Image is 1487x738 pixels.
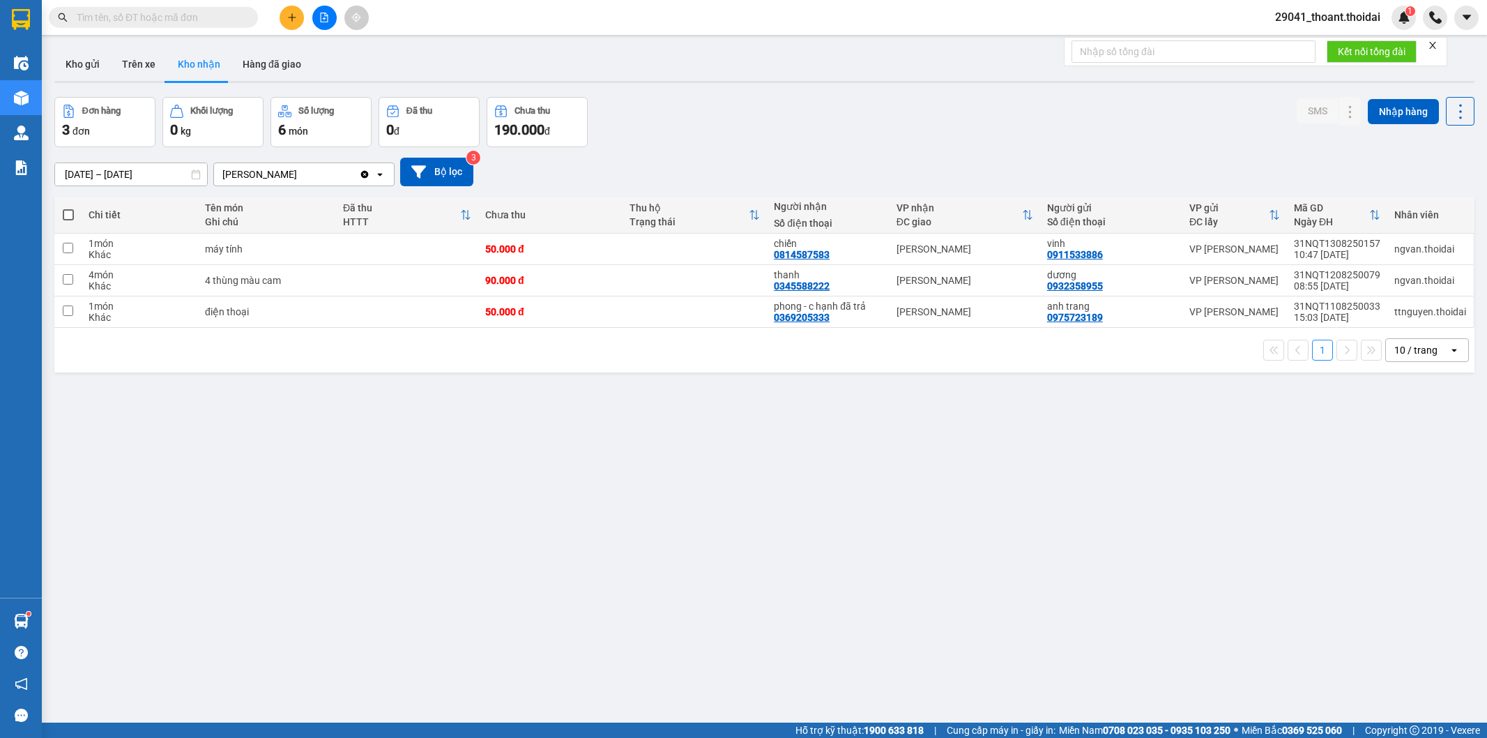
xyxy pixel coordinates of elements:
strong: 0708 023 035 - 0935 103 250 [1103,725,1230,736]
div: Trạng thái [630,216,749,227]
svg: open [374,169,386,180]
div: ĐC giao [897,216,1022,227]
div: Ngày ĐH [1294,216,1369,227]
img: warehouse-icon [14,614,29,628]
div: 0932358955 [1047,280,1103,292]
div: 15:03 [DATE] [1294,312,1380,323]
img: icon-new-feature [1398,11,1410,24]
div: Nhân viên [1394,209,1466,220]
div: chiến [774,238,883,249]
div: Chưa thu [485,209,616,220]
div: [PERSON_NAME] [897,243,1033,255]
div: Khác [89,312,191,323]
div: 1 món [89,238,191,249]
span: Cung cấp máy in - giấy in: [947,723,1055,738]
span: | [934,723,936,738]
span: 0 [170,121,178,138]
div: VP gửi [1189,202,1269,213]
span: 6 [278,121,286,138]
div: 50.000 đ [485,306,616,317]
div: 50.000 đ [485,243,616,255]
div: VP [PERSON_NAME] [1189,243,1280,255]
svg: open [1449,345,1460,356]
svg: Clear value [359,169,370,180]
div: Khối lượng [190,106,233,116]
th: Toggle SortBy [623,197,767,234]
th: Toggle SortBy [890,197,1040,234]
img: logo-vxr [12,9,30,30]
div: [PERSON_NAME] [897,306,1033,317]
div: thanh [774,269,883,280]
div: Người nhận [774,201,883,212]
strong: 0369 525 060 [1282,725,1342,736]
input: Select a date range. [55,163,207,186]
div: Khác [89,280,191,292]
span: 3 [62,121,70,138]
div: 08:55 [DATE] [1294,280,1380,292]
span: aim [351,13,361,22]
div: Số điện thoại [1047,216,1175,227]
span: 1 [1408,6,1412,16]
div: 0369205333 [774,312,830,323]
button: Bộ lọc [400,158,473,186]
div: dương [1047,269,1175,280]
button: aim [344,6,369,30]
button: file-add [312,6,337,30]
div: 4 món [89,269,191,280]
span: ⚪️ [1234,728,1238,733]
span: món [289,126,308,137]
span: notification [15,677,28,691]
th: Toggle SortBy [1287,197,1387,234]
div: ngvan.thoidai [1394,275,1466,286]
div: HTTT [343,216,460,227]
div: anh trang [1047,301,1175,312]
div: 31NQT1308250157 [1294,238,1380,249]
div: ĐC lấy [1189,216,1269,227]
button: 1 [1312,340,1333,361]
sup: 1 [26,612,31,616]
div: 0975723189 [1047,312,1103,323]
span: đơn [73,126,90,137]
div: 31NQT1208250079 [1294,269,1380,280]
div: vinh [1047,238,1175,249]
div: phong - c hạnh đã trả [774,301,883,312]
div: 10 / trang [1394,343,1438,357]
img: warehouse-icon [14,91,29,105]
div: 10:47 [DATE] [1294,249,1380,260]
span: Miền Nam [1059,723,1230,738]
sup: 3 [466,151,480,165]
input: Tìm tên, số ĐT hoặc mã đơn [77,10,241,25]
div: điện thoại [205,306,329,317]
span: Kết nối tổng đài [1338,44,1405,59]
div: Người gửi [1047,202,1175,213]
div: Chi tiết [89,209,191,220]
div: 31NQT1108250033 [1294,301,1380,312]
div: VP [PERSON_NAME] [1189,275,1280,286]
span: plus [287,13,297,22]
button: Kho gửi [54,47,111,81]
span: message [15,709,28,722]
div: ttnguyen.thoidai [1394,306,1466,317]
span: close [1428,40,1438,50]
button: Chưa thu190.000đ [487,97,588,147]
div: Số lượng [298,106,334,116]
div: 0814587583 [774,249,830,260]
div: máy tính [205,243,329,255]
div: VP [PERSON_NAME] [1189,306,1280,317]
button: Trên xe [111,47,167,81]
input: Selected Lý Nhân. [298,167,300,181]
sup: 1 [1405,6,1415,16]
img: solution-icon [14,160,29,175]
span: Miền Bắc [1242,723,1342,738]
div: 90.000 đ [485,275,616,286]
span: caret-down [1461,11,1473,24]
span: question-circle [15,646,28,659]
div: Số điện thoại [774,218,883,229]
div: Tên món [205,202,329,213]
span: 0 [386,121,394,138]
button: plus [280,6,304,30]
div: Đã thu [406,106,432,116]
div: Khác [89,249,191,260]
button: Nhập hàng [1368,99,1439,124]
input: Nhập số tổng đài [1072,40,1316,63]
